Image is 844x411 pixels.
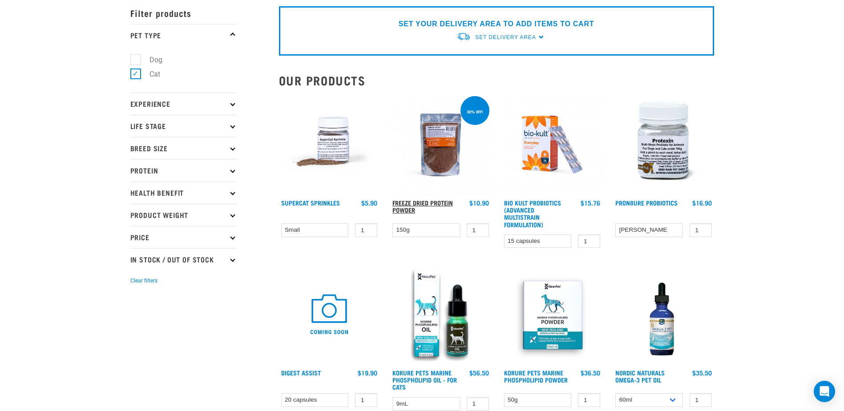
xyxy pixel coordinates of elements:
div: $10.90 [469,199,489,206]
div: $36.50 [581,369,600,376]
p: Health Benefit [130,181,237,204]
input: 1 [578,234,600,248]
p: Protein [130,159,237,181]
input: 1 [690,223,712,237]
input: 1 [467,397,489,411]
span: Set Delivery Area [475,34,536,40]
input: 1 [355,393,377,407]
p: SET YOUR DELIVERY AREA TO ADD ITEMS TO CART [399,19,594,29]
p: Life Stage [130,115,237,137]
p: Pet Type [130,24,237,46]
a: Supercat Sprinkles [281,201,340,204]
p: Price [130,226,237,248]
div: Open Intercom Messenger [814,381,835,402]
a: Freeze Dried Protein Powder [392,201,453,211]
a: ProN8ure Probiotics [615,201,678,204]
div: $16.90 [692,199,712,206]
p: Breed Size [130,137,237,159]
div: $5.90 [361,199,377,206]
label: Dog [135,54,166,65]
img: FD Protein Powder [390,94,491,195]
a: Nordic Naturals Omega-3 Pet Oil [615,371,665,381]
img: Plastic Container of SuperCat Sprinkles With Product Shown Outside Of The Bottle [279,94,380,195]
img: Plastic Bottle Of Protexin For Dogs And Cats [613,94,714,195]
a: Digest Assist [281,371,321,374]
a: Bio Kult Probiotics (Advanced Multistrain Formulation) [504,201,561,226]
input: 1 [690,393,712,407]
div: $15.76 [581,199,600,206]
img: 2023 AUG RE Product1724 [502,94,603,195]
p: Product Weight [130,204,237,226]
p: Filter products [130,2,237,24]
label: Cat [135,68,164,80]
img: COMING SOON [279,264,380,365]
div: $35.50 [692,369,712,376]
img: POWDER01 65ae0065 919d 4332 9357 5d1113de9ef1 1024x1024 [502,264,603,365]
img: Bottle Of 60ml Omega3 For Pets [613,264,714,365]
p: In Stock / Out Of Stock [130,248,237,270]
div: 30% off! [463,105,487,118]
input: 1 [467,223,489,237]
a: Korure Pets Marine Phospholipid Oil - for Cats [392,371,457,388]
a: Korure Pets Marine Phospholipid Powder [504,371,568,381]
input: 1 [355,223,377,237]
div: $56.50 [469,369,489,376]
h2: Our Products [279,73,714,87]
input: 1 [578,393,600,407]
div: $19.90 [358,369,377,376]
p: Experience [130,93,237,115]
img: Cat MP Oilsmaller 1024x1024 [390,264,491,365]
img: van-moving.png [456,32,471,41]
button: Clear filters [130,277,157,285]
